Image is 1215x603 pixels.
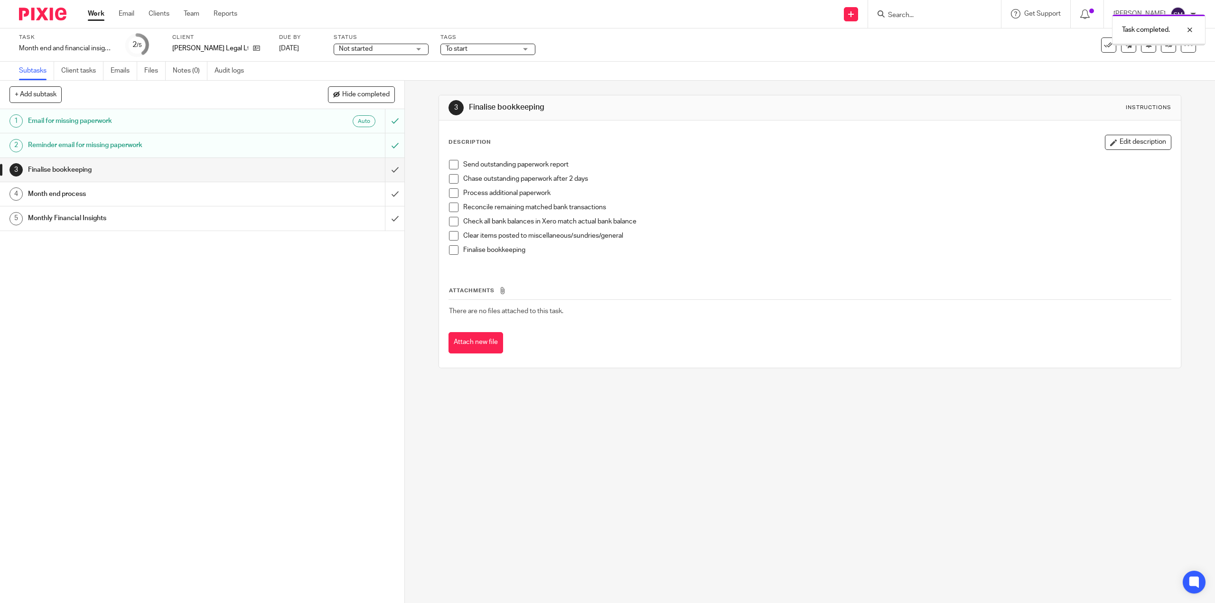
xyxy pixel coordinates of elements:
button: Attach new file [449,332,503,353]
div: 1 [9,114,23,128]
div: 3 [9,163,23,176]
button: Edit description [1105,135,1171,150]
p: Clear items posted to miscellaneous/sundries/general [463,231,1170,241]
a: Files [144,62,166,80]
span: Attachments [449,288,495,293]
a: Audit logs [215,62,251,80]
span: Hide completed [342,91,390,99]
a: Work [88,9,104,19]
a: Subtasks [19,62,54,80]
a: Clients [149,9,169,19]
a: Reports [214,9,237,19]
p: Finalise bookkeeping [463,245,1170,255]
label: Status [334,34,429,41]
div: 3 [449,100,464,115]
p: Send outstanding paperwork report [463,160,1170,169]
h1: Finalise bookkeeping [469,102,830,112]
div: Month end and financial insights [19,44,114,53]
h1: Email for missing paperwork [28,114,260,128]
p: Task completed. [1122,25,1170,35]
a: Client tasks [61,62,103,80]
img: Pixie [19,8,66,20]
p: Description [449,139,491,146]
h1: Month end process [28,187,260,201]
p: Check all bank balances in Xero match actual bank balance [463,217,1170,226]
a: Email [119,9,134,19]
h1: Reminder email for missing paperwork [28,138,260,152]
div: Instructions [1126,104,1171,111]
div: 5 [9,212,23,225]
a: Emails [111,62,137,80]
span: Not started [339,46,373,52]
span: To start [446,46,467,52]
div: 2 [132,39,142,50]
div: Auto [353,115,375,127]
a: Notes (0) [173,62,207,80]
span: There are no files attached to this task. [449,308,563,315]
label: Tags [440,34,535,41]
small: /5 [137,43,142,48]
button: + Add subtask [9,86,62,102]
img: svg%3E [1170,7,1186,22]
a: Team [184,9,199,19]
label: Due by [279,34,322,41]
p: Process additional paperwork [463,188,1170,198]
p: [PERSON_NAME] Legal Ltd [172,44,248,53]
h1: Finalise bookkeeping [28,163,260,177]
label: Task [19,34,114,41]
button: Hide completed [328,86,395,102]
div: 2 [9,139,23,152]
span: [DATE] [279,45,299,52]
p: Chase outstanding paperwork after 2 days [463,174,1170,184]
p: Reconcile remaining matched bank transactions [463,203,1170,212]
div: 4 [9,187,23,201]
label: Client [172,34,267,41]
h1: Monthly Financial Insights [28,211,260,225]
